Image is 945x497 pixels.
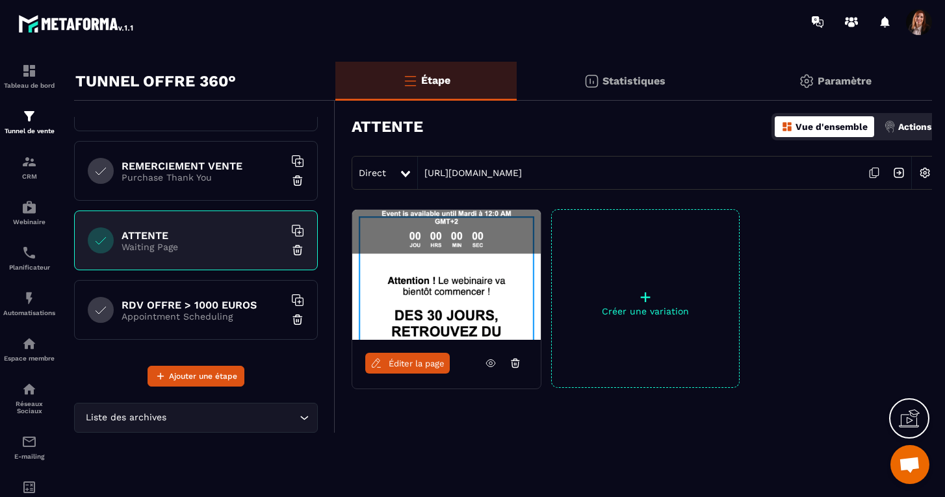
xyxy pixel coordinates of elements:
[3,218,55,225] p: Webinaire
[21,154,37,170] img: formation
[3,355,55,362] p: Espace membre
[890,445,929,484] a: Ouvrir le chat
[887,160,911,185] img: arrow-next.bcc2205e.svg
[3,372,55,424] a: social-networksocial-networkRéseaux Sociaux
[421,74,450,86] p: Étape
[3,82,55,89] p: Tableau de bord
[18,12,135,35] img: logo
[584,73,599,89] img: stats.20deebd0.svg
[389,359,445,368] span: Éditer la page
[3,400,55,414] p: Réseaux Sociaux
[796,121,868,132] p: Vue d'ensemble
[3,281,55,326] a: automationsautomationsAutomatisations
[21,434,37,450] img: email
[122,160,284,172] h6: REMERCIEMENT VENTE
[83,411,169,425] span: Liste des archives
[884,121,896,133] img: actions.d6e523a2.png
[3,53,55,99] a: formationformationTableau de bord
[3,144,55,190] a: formationformationCRM
[352,210,541,340] img: image
[3,453,55,460] p: E-mailing
[552,288,739,306] p: +
[122,229,284,242] h6: ATTENTE
[402,73,418,88] img: bars-o.4a397970.svg
[291,313,304,326] img: trash
[169,411,296,425] input: Search for option
[3,173,55,180] p: CRM
[291,174,304,187] img: trash
[913,160,937,185] img: setting-w.858f3a88.svg
[122,299,284,311] h6: RDV OFFRE > 1000 EUROS
[21,290,37,306] img: automations
[352,118,423,136] h3: ATTENTE
[148,366,244,387] button: Ajouter une étape
[898,121,931,132] p: Actions
[122,311,284,322] p: Appointment Scheduling
[3,309,55,316] p: Automatisations
[3,264,55,271] p: Planificateur
[552,306,739,316] p: Créer une variation
[3,235,55,281] a: schedulerschedulerPlanificateur
[365,353,450,374] a: Éditer la page
[602,75,666,87] p: Statistiques
[75,68,236,94] p: TUNNEL OFFRE 360°
[3,326,55,372] a: automationsautomationsEspace membre
[21,336,37,351] img: automations
[799,73,814,89] img: setting-gr.5f69749f.svg
[781,121,793,133] img: dashboard-orange.40269519.svg
[21,479,37,495] img: accountant
[3,127,55,134] p: Tunnel de vente
[21,63,37,79] img: formation
[818,75,872,87] p: Paramètre
[21,108,37,124] img: formation
[418,168,522,178] a: [URL][DOMAIN_NAME]
[359,168,386,178] span: Direct
[3,424,55,470] a: emailemailE-mailing
[3,190,55,235] a: automationsautomationsWebinaire
[169,370,237,383] span: Ajouter une étape
[21,245,37,261] img: scheduler
[122,172,284,183] p: Purchase Thank You
[3,99,55,144] a: formationformationTunnel de vente
[21,381,37,397] img: social-network
[74,403,318,433] div: Search for option
[291,244,304,257] img: trash
[122,242,284,252] p: Waiting Page
[21,199,37,215] img: automations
